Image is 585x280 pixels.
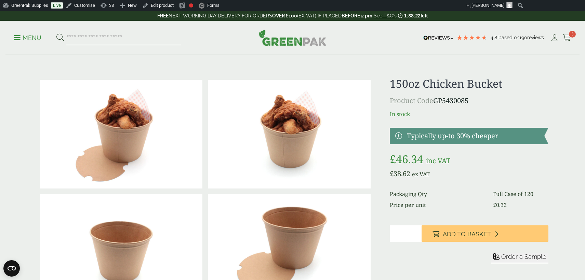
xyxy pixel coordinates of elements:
[527,35,544,40] span: reviews
[563,33,571,43] a: 3
[426,156,450,165] span: inc VAT
[491,35,498,40] span: 4.8
[259,29,327,46] img: GreenPak Supplies
[421,13,428,18] span: left
[390,110,548,118] p: In stock
[390,190,485,198] dt: Packaging Qty
[390,201,485,209] dt: Price per unit
[390,96,433,105] span: Product Code
[498,35,519,40] span: Based on
[563,34,571,41] i: Cart
[390,152,423,166] bdi: 46.34
[471,3,504,8] span: [PERSON_NAME]
[404,13,421,18] span: 1:38:22
[390,96,548,106] p: GP5430085
[501,253,546,260] span: Order a Sample
[208,80,371,188] img: 5430085 150oz Chicken Bucket With Fried Chicken V2
[390,169,410,178] bdi: 38.62
[443,230,491,238] span: Add to Basket
[390,152,396,166] span: £
[189,3,193,8] div: Focus keyphrase not set
[412,170,430,178] span: ex VAT
[40,80,202,188] img: 5430085 150oz Chicken Bucket With Fried Chicken
[390,77,548,90] h1: 150oz Chicken Bucket
[491,253,548,263] button: Order a Sample
[519,35,527,40] span: 190
[51,2,63,9] a: Live
[272,13,297,18] strong: OVER £100
[493,201,507,209] bdi: 0.32
[493,190,548,198] dd: Full Case of 120
[157,13,169,18] strong: FREE
[374,13,397,18] a: See T&C's
[342,13,372,18] strong: BEFORE 2 pm
[423,36,453,40] img: REVIEWS.io
[3,260,20,277] button: Open CMP widget
[390,169,394,178] span: £
[422,225,548,242] button: Add to Basket
[493,201,496,209] span: £
[456,34,487,41] div: 4.79 Stars
[14,34,41,41] a: Menu
[550,34,559,41] i: My Account
[14,34,41,42] p: Menu
[569,31,576,38] span: 3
